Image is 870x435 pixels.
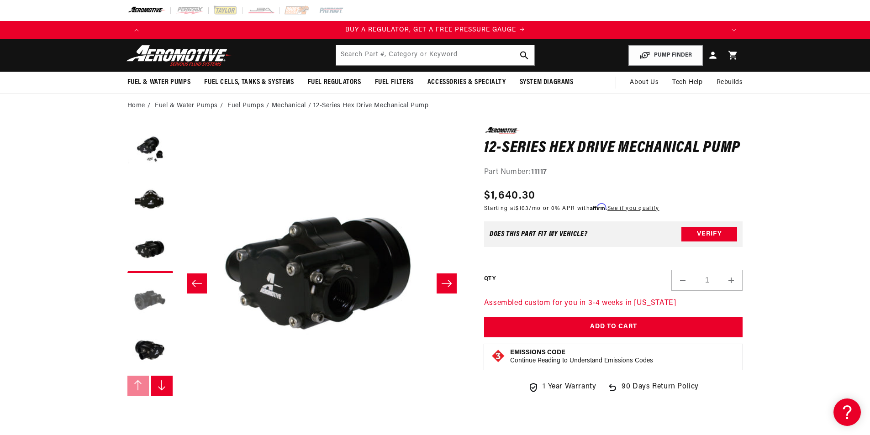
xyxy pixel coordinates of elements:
[127,21,146,39] button: Translation missing: en.sections.announcements.previous_announcement
[531,168,547,176] strong: 11117
[421,72,513,93] summary: Accessories & Specialty
[127,101,145,111] a: Home
[124,45,238,66] img: Aeromotive
[510,349,565,356] strong: Emissions Code
[146,25,725,35] div: 1 of 4
[127,101,743,111] nav: breadcrumbs
[272,101,314,111] li: Mechanical
[510,357,653,365] p: Continue Reading to Understand Emissions Codes
[155,101,218,111] a: Fuel & Water Pumps
[710,72,750,94] summary: Rebuilds
[427,78,506,87] span: Accessories & Specialty
[484,167,743,178] div: Part Number:
[127,328,173,373] button: Load image 5 in gallery view
[146,25,725,35] a: BUY A REGULATOR, GET A FREE PRESSURE GAUGE
[514,45,534,65] button: search button
[146,25,725,35] div: Announcement
[127,127,173,173] button: Load image 1 in gallery view
[484,188,536,204] span: $1,640.30
[127,376,149,396] button: Slide left
[623,72,665,94] a: About Us
[491,349,506,363] img: Emissions code
[375,78,414,87] span: Fuel Filters
[484,204,659,213] p: Starting at /mo or 0% APR with .
[437,273,457,293] button: Slide right
[516,206,529,211] span: $103
[484,275,496,283] label: QTY
[105,21,766,39] slideshow-component: Translation missing: en.sections.announcements.announcement_bar
[622,381,699,402] span: 90 Days Return Policy
[513,72,580,93] summary: System Diagrams
[345,26,516,33] span: BUY A REGULATOR, GET A FREE PRESSURE GAUGE
[121,72,198,93] summary: Fuel & Water Pumps
[672,78,702,88] span: Tech Help
[484,298,743,309] p: Assembled custom for you in 3-4 weeks in [US_STATE]
[127,227,173,273] button: Load image 3 in gallery view
[301,72,368,93] summary: Fuel Regulators
[197,72,301,93] summary: Fuel Cells, Tanks & Systems
[665,72,709,94] summary: Tech Help
[227,101,264,111] a: Fuel Pumps
[590,204,606,210] span: Affirm
[204,78,294,87] span: Fuel Cells, Tanks & Systems
[313,101,428,111] li: 12-Series Hex Drive Mechanical Pump
[151,376,173,396] button: Slide right
[336,45,534,65] input: Search by Part Number, Category or Keyword
[368,72,421,93] summary: Fuel Filters
[717,78,743,88] span: Rebuilds
[127,177,173,223] button: Load image 2 in gallery view
[308,78,361,87] span: Fuel Regulators
[607,206,659,211] a: See if you qualify - Learn more about Affirm Financing (opens in modal)
[681,227,737,241] button: Verify
[127,278,173,323] button: Load image 4 in gallery view
[725,21,743,39] button: Translation missing: en.sections.announcements.next_announcement
[510,349,653,365] button: Emissions CodeContinue Reading to Understand Emissions Codes
[607,381,699,402] a: 90 Days Return Policy
[520,78,574,87] span: System Diagrams
[484,317,743,337] button: Add to Cart
[490,231,588,238] div: Does This part fit My vehicle?
[187,273,207,293] button: Slide left
[528,381,596,393] a: 1 Year Warranty
[127,78,191,87] span: Fuel & Water Pumps
[543,381,596,393] span: 1 Year Warranty
[630,79,659,86] span: About Us
[628,45,703,66] button: PUMP FINDER
[484,141,743,156] h1: 12-Series Hex Drive Mechanical Pump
